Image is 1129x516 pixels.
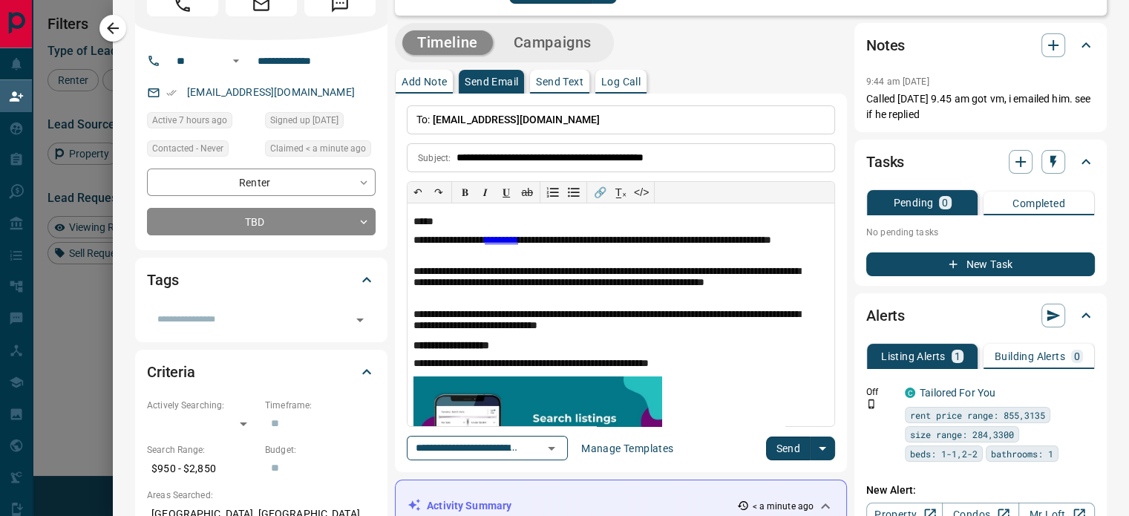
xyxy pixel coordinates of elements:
button: Open [350,310,370,330]
p: New Alert: [866,483,1095,498]
h2: Tasks [866,150,904,174]
a: [EMAIL_ADDRESS][DOMAIN_NAME] [187,86,355,98]
button: Numbered list [543,182,563,203]
div: Alerts [866,298,1095,333]
svg: Push Notification Only [866,399,877,409]
div: Tasks [866,144,1095,180]
p: Log Call [601,76,641,87]
p: Subject: [418,151,451,165]
button: 𝑰 [475,182,496,203]
p: Send Text [536,76,583,87]
span: bathrooms: 1 [991,446,1053,461]
button: Open [541,438,562,459]
p: No pending tasks [866,221,1095,244]
div: TBD [147,208,376,235]
p: Called [DATE] 9.45 am got vm, i emailed him. see if he replied [866,91,1095,123]
button: T̲ₓ [610,182,631,203]
button: Bullet list [563,182,584,203]
p: Completed [1012,198,1065,209]
button: Manage Templates [572,437,682,460]
h2: Criteria [147,360,195,384]
button: New Task [866,252,1095,276]
button: ↷ [428,182,449,203]
s: ab [521,186,533,198]
div: Thu Aug 14 2025 [265,140,376,161]
button: ↶ [408,182,428,203]
p: Pending [893,197,933,208]
p: 9:44 am [DATE] [866,76,929,87]
button: Open [227,52,245,70]
div: condos.ca [905,388,915,398]
p: Search Range: [147,443,258,457]
button: </> [631,182,652,203]
button: 🔗 [589,182,610,203]
button: Send [766,437,810,460]
span: Claimed < a minute ago [270,141,366,156]
p: 0 [1074,351,1080,362]
span: rent price range: 855,3135 [910,408,1045,422]
svg: Email Verified [166,88,177,98]
div: Tags [147,262,376,298]
p: Activity Summary [427,498,511,514]
h2: Notes [866,33,905,57]
div: Criteria [147,354,376,390]
p: Send Email [465,76,518,87]
p: Building Alerts [995,351,1065,362]
p: Off [866,385,896,399]
span: 𝐔 [503,186,510,198]
span: [EMAIL_ADDRESS][DOMAIN_NAME] [433,114,601,125]
span: beds: 1-1,2-2 [910,446,978,461]
button: Campaigns [499,30,606,55]
div: Thu Aug 14 2025 [147,112,258,133]
p: Listing Alerts [881,351,946,362]
span: Contacted - Never [152,141,223,156]
p: To: [407,105,835,134]
div: Notes [866,27,1095,63]
img: search_like_a_pro.jpg [413,376,662,485]
h2: Alerts [866,304,905,327]
p: Areas Searched: [147,489,376,502]
div: Renter [147,169,376,196]
div: split button [766,437,835,460]
a: Tailored For You [920,387,995,399]
p: Add Note [402,76,447,87]
h2: Tags [147,268,178,292]
p: 0 [942,197,948,208]
span: Active 7 hours ago [152,113,227,128]
p: < a minute ago [752,500,814,513]
span: Signed up [DATE] [270,113,338,128]
button: 𝐁 [454,182,475,203]
p: $950 - $2,850 [147,457,258,481]
button: Timeline [402,30,493,55]
button: ab [517,182,537,203]
p: Budget: [265,443,376,457]
p: Timeframe: [265,399,376,412]
p: Actively Searching: [147,399,258,412]
span: size range: 284,3300 [910,427,1014,442]
button: 𝐔 [496,182,517,203]
p: 1 [955,351,961,362]
div: Tue Jun 24 2025 [265,112,376,133]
